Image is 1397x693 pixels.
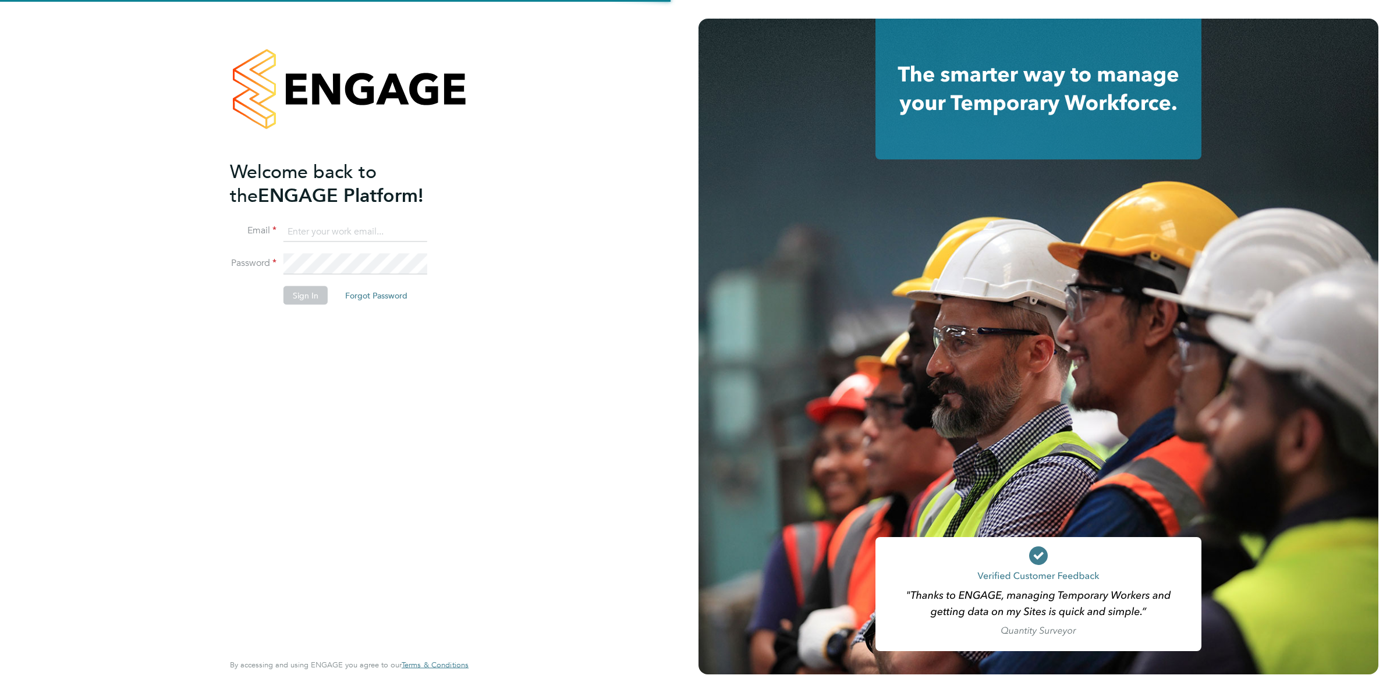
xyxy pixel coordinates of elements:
label: Password [230,257,276,269]
a: Terms & Conditions [402,660,469,670]
input: Enter your work email... [283,221,427,242]
span: By accessing and using ENGAGE you agree to our [230,660,469,670]
span: Welcome back to the [230,160,377,207]
button: Forgot Password [336,286,417,305]
h2: ENGAGE Platform! [230,159,457,207]
button: Sign In [283,286,328,305]
label: Email [230,225,276,237]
